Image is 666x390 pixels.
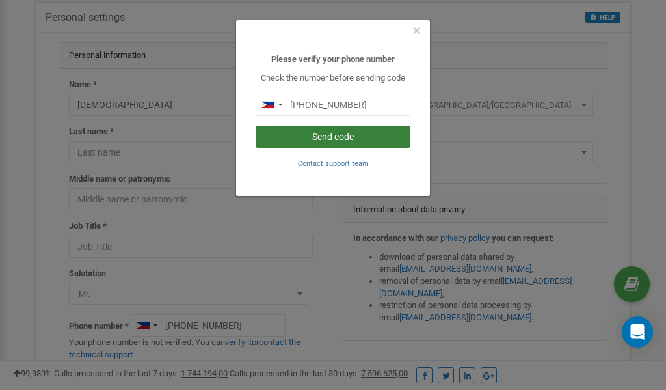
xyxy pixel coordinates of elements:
[256,72,410,85] p: Check the number before sending code
[413,24,420,38] button: Close
[256,126,410,148] button: Send code
[413,23,420,38] span: ×
[256,94,286,115] div: Telephone country code
[271,54,395,64] b: Please verify your phone number
[256,94,410,116] input: 0905 123 4567
[298,160,369,168] small: Contact support team
[298,158,369,168] a: Contact support team
[622,316,653,348] div: Open Intercom Messenger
